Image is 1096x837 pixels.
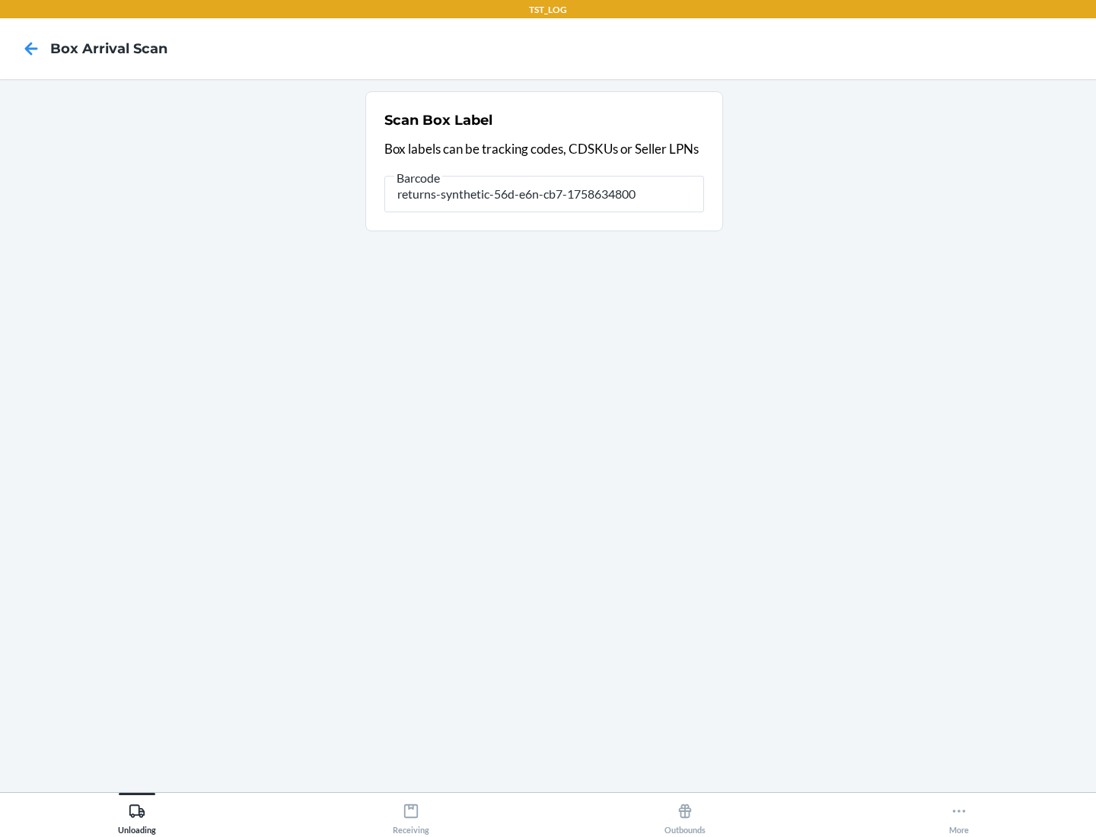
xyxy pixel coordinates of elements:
div: Unloading [118,797,156,835]
span: Barcode [394,170,442,186]
button: Outbounds [548,793,822,835]
div: Receiving [393,797,429,835]
button: Receiving [274,793,548,835]
p: Box labels can be tracking codes, CDSKUs or Seller LPNs [384,139,704,159]
button: More [822,793,1096,835]
input: Barcode [384,176,704,212]
h4: Box Arrival Scan [50,39,167,59]
div: More [949,797,969,835]
p: TST_LOG [529,3,567,17]
div: Outbounds [664,797,706,835]
h2: Scan Box Label [384,110,492,130]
